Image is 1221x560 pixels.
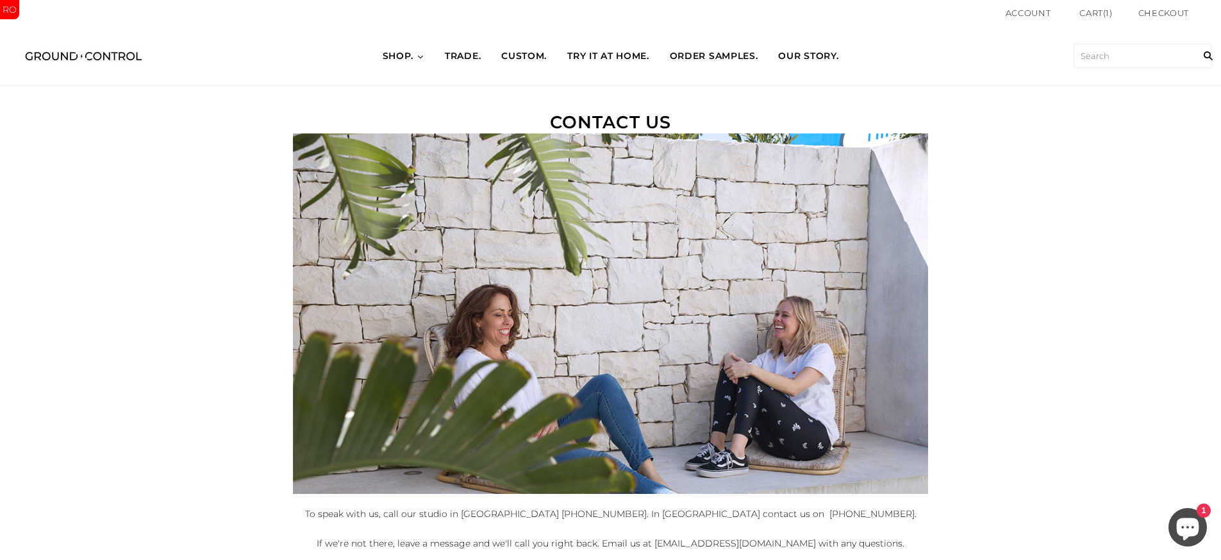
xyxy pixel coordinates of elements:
[383,50,414,63] span: SHOP.
[550,112,672,133] span: CONTACT US
[778,50,838,63] span: OUR STORY.
[557,38,660,74] a: TRY IT AT HOME.
[245,536,976,551] div: If we're not there, leave a message and we'll call you right back. Email us at [EMAIL_ADDRESS][DO...
[445,50,481,63] span: TRADE.
[670,50,758,63] span: ORDER SAMPLES.
[660,38,768,74] a: ORDER SAMPLES.
[245,507,976,522] div: To speak with us, call our studio in [GEOGRAPHIC_DATA] [PHONE_NUMBER]. In [GEOGRAPHIC_DATA] conta...
[435,38,491,74] a: TRADE.
[1165,508,1211,550] inbox-online-store-chat: Shopify online store chat
[1106,8,1109,18] span: 1
[501,50,547,63] span: CUSTOM.
[1079,8,1103,18] span: Cart
[1074,44,1212,68] input: Search
[372,38,435,74] a: SHOP.
[1079,6,1113,20] a: Cart(1)
[293,133,929,494] img: our-story.jpg
[491,38,557,74] a: CUSTOM.
[768,38,849,74] a: OUR STORY.
[1195,26,1221,85] input: Search
[1006,8,1051,18] a: Account
[567,50,649,63] span: TRY IT AT HOME.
